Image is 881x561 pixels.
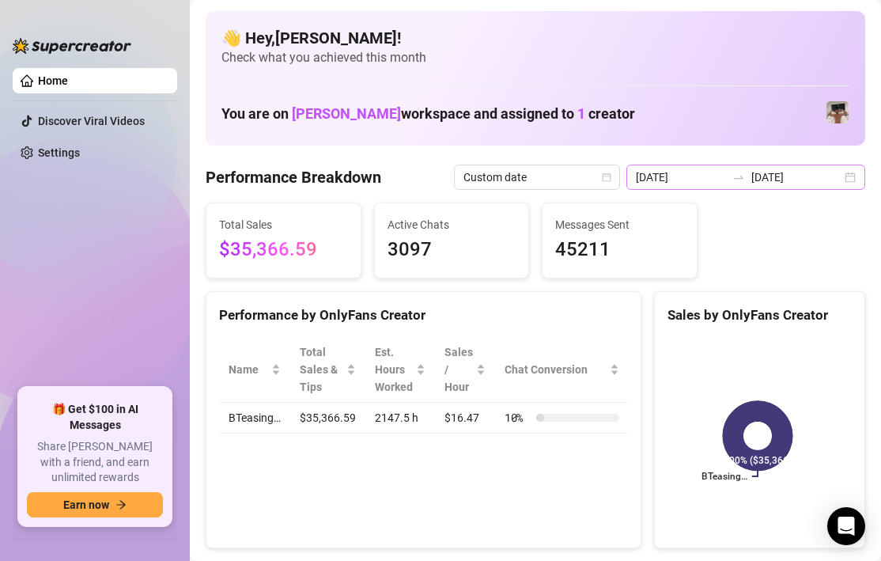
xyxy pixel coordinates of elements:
img: logo-BBDzfeDw.svg [13,38,131,54]
span: 10 % [505,409,530,426]
a: Settings [38,146,80,159]
span: Total Sales [219,216,348,233]
span: [PERSON_NAME] [292,105,401,122]
h4: Performance Breakdown [206,166,381,188]
span: to [732,171,745,184]
td: $16.47 [435,403,495,434]
div: Open Intercom Messenger [827,507,865,545]
span: Earn now [63,498,109,511]
span: Messages Sent [555,216,684,233]
span: Sales / Hour [444,343,473,396]
span: Active Chats [388,216,516,233]
th: Sales / Hour [435,337,495,403]
td: BTeasing… [219,403,290,434]
span: Name [229,361,268,378]
span: 1 [577,105,585,122]
span: Check what you achieved this month [221,49,849,66]
text: BTeasing… [701,471,747,482]
span: $35,366.59 [219,235,348,265]
h1: You are on workspace and assigned to creator [221,105,635,123]
button: Earn nowarrow-right [27,492,163,517]
span: arrow-right [115,499,127,510]
a: Home [38,74,68,87]
th: Chat Conversion [495,337,629,403]
span: Chat Conversion [505,361,607,378]
div: Est. Hours Worked [375,343,413,396]
div: Sales by OnlyFans Creator [667,305,852,326]
span: swap-right [732,171,745,184]
span: 🎁 Get $100 in AI Messages [27,402,163,433]
img: BTeasing [826,101,849,123]
span: 3097 [388,235,516,265]
span: Custom date [463,165,611,189]
input: Start date [636,169,726,186]
span: 45211 [555,235,684,265]
span: calendar [602,172,611,182]
input: End date [751,169,841,186]
a: Discover Viral Videos [38,115,145,127]
h4: 👋 Hey, [PERSON_NAME] ! [221,27,849,49]
div: Performance by OnlyFans Creator [219,305,628,326]
th: Name [219,337,290,403]
span: Total Sales & Tips [300,343,343,396]
td: $35,366.59 [290,403,365,434]
th: Total Sales & Tips [290,337,365,403]
span: Share [PERSON_NAME] with a friend, and earn unlimited rewards [27,439,163,486]
td: 2147.5 h [365,403,435,434]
